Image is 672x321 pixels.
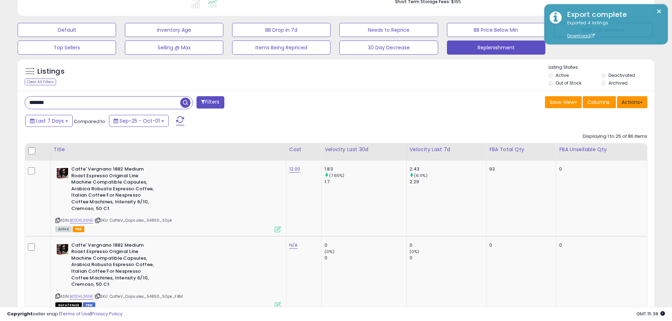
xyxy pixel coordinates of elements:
[339,41,438,55] button: 30 Day Decrease
[410,146,484,153] div: Velocity Last 7d
[289,242,298,249] a: N/A
[18,41,116,55] button: Top Sellers
[556,72,569,78] label: Active
[54,146,283,153] div: Title
[7,311,122,317] div: seller snap | |
[410,166,486,172] div: 2.43
[559,146,644,153] div: FBA Unsellable Qty
[559,166,642,172] div: 0
[25,115,73,127] button: Last 7 Days
[567,33,595,39] a: Download
[447,23,545,37] button: BB Price Below Min
[289,146,319,153] div: Cost
[25,79,56,85] div: Clear All Filters
[18,23,116,37] button: Default
[55,166,69,180] img: 41fcd0TLyyL._SL40_.jpg
[587,99,610,106] span: Columns
[410,179,486,185] div: 2.29
[609,72,635,78] label: Deactivated
[325,242,406,248] div: 0
[37,67,65,76] h5: Listings
[489,166,551,172] div: 93
[125,41,223,55] button: Selling @ Max
[489,242,551,248] div: 0
[656,7,662,16] button: ×
[325,249,334,254] small: (0%)
[559,242,642,248] div: 0
[196,96,224,109] button: Filters
[549,64,654,71] p: Listing States:
[60,310,90,317] a: Terms of Use
[329,173,344,178] small: (7.65%)
[325,146,403,153] div: Velocity Last 30d
[325,166,406,172] div: 1.83
[7,310,33,317] strong: Copyright
[410,255,486,261] div: 0
[109,115,169,127] button: Sep-25 - Oct-01
[289,166,301,173] a: 12.00
[91,310,122,317] a: Privacy Policy
[447,41,545,55] button: Replenishment
[583,133,647,140] div: Displaying 1 to 25 of 86 items
[71,166,157,214] b: Caffe' Vergnano 1882 Medium Roast Espresso Original Line Machine Compatible Capsules, Arabica Rob...
[325,179,406,185] div: 1.7
[55,226,72,232] span: All listings currently available for purchase on Amazon
[95,294,183,299] span: | SKU: CaffeV_Capsules_54850_50pk_FBM
[410,249,419,254] small: (0%)
[339,23,438,37] button: Needs to Reprice
[583,96,616,108] button: Columns
[232,23,331,37] button: BB Drop in 7d
[125,23,223,37] button: Inventory Age
[636,310,665,317] span: 2025-10-10 15:38 GMT
[232,41,331,55] button: Items Being Repriced
[617,96,647,108] button: Actions
[95,217,172,223] span: | SKU: CaffeV_Capsules_54850_50pk
[489,146,553,153] div: FBA Total Qty
[410,242,486,248] div: 0
[556,80,581,86] label: Out of Stock
[73,226,85,232] span: FBA
[120,117,160,124] span: Sep-25 - Oct-01
[562,20,662,39] div: Exported 4 listings.
[562,10,662,20] div: Export complete
[414,173,428,178] small: (6.11%)
[609,80,628,86] label: Archived
[55,166,281,232] div: ASIN:
[71,242,157,290] b: Caffe' Vergnano 1882 Medium Roast Espresso Original Line Machine Compatible Capsules, Arabica Rob...
[545,96,582,108] button: Save View
[55,242,69,256] img: 41fcd0TLyyL._SL40_.jpg
[70,217,93,223] a: B01D4L36NE
[36,117,64,124] span: Last 7 Days
[325,255,406,261] div: 0
[74,118,106,125] span: Compared to:
[70,294,93,300] a: B01D4L36NE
